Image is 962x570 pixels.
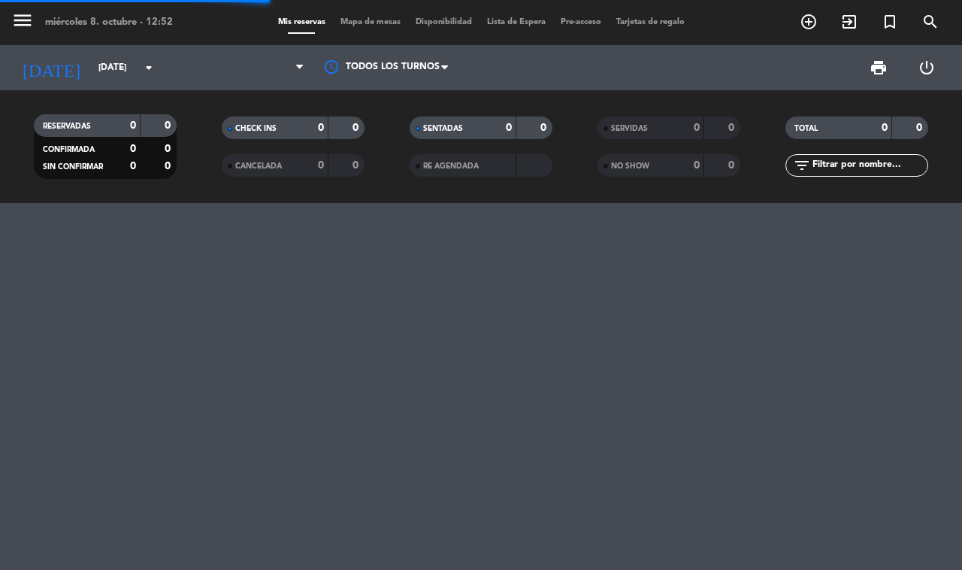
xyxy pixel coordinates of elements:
[800,13,818,31] i: add_circle_outline
[728,123,737,133] strong: 0
[235,162,282,170] span: CANCELADA
[694,123,700,133] strong: 0
[271,18,333,26] span: Mis reservas
[43,123,91,130] span: RESERVADAS
[553,18,609,26] span: Pre-acceso
[423,125,463,132] span: SENTADAS
[11,9,34,32] i: menu
[11,51,91,84] i: [DATE]
[165,120,174,131] strong: 0
[352,160,362,171] strong: 0
[918,59,936,77] i: power_settings_new
[881,13,899,31] i: turned_in_not
[140,59,158,77] i: arrow_drop_down
[318,123,324,133] strong: 0
[694,160,700,171] strong: 0
[43,146,95,153] span: CONFIRMADA
[728,160,737,171] strong: 0
[921,13,939,31] i: search
[130,161,136,171] strong: 0
[609,18,692,26] span: Tarjetas de regalo
[43,163,103,171] span: SIN CONFIRMAR
[811,157,927,174] input: Filtrar por nombre...
[903,45,951,90] div: LOG OUT
[352,123,362,133] strong: 0
[506,123,512,133] strong: 0
[318,160,324,171] strong: 0
[840,13,858,31] i: exit_to_app
[882,123,888,133] strong: 0
[130,120,136,131] strong: 0
[916,123,925,133] strong: 0
[235,125,277,132] span: CHECK INS
[165,144,174,154] strong: 0
[794,125,818,132] span: TOTAL
[611,125,648,132] span: SERVIDAS
[45,15,173,30] div: miércoles 8. octubre - 12:52
[408,18,479,26] span: Disponibilidad
[611,162,649,170] span: NO SHOW
[130,144,136,154] strong: 0
[479,18,553,26] span: Lista de Espera
[793,156,811,174] i: filter_list
[540,123,549,133] strong: 0
[333,18,408,26] span: Mapa de mesas
[870,59,888,77] span: print
[423,162,479,170] span: RE AGENDADA
[165,161,174,171] strong: 0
